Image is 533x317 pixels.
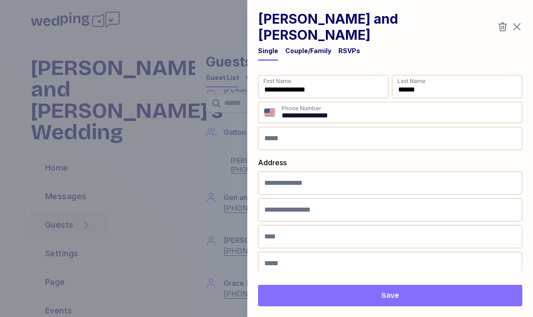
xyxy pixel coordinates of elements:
[258,46,278,55] div: Single
[285,46,331,55] div: Couple/Family
[258,75,388,98] input: First Name
[338,46,360,55] div: RSVPs
[258,11,497,43] h1: [PERSON_NAME] and [PERSON_NAME]
[381,290,399,301] span: Save
[258,252,522,275] input: State
[258,171,522,195] input: Street address
[258,285,522,306] button: Save
[258,127,522,150] input: Email
[258,157,522,168] div: Address
[258,225,522,248] input: City
[258,198,522,221] input: Apt, Floor, Suite
[392,75,522,98] input: Last Name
